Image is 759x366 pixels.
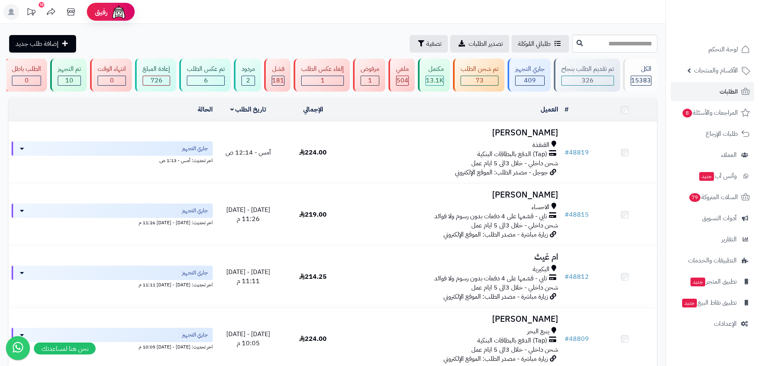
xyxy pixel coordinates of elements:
[671,145,754,164] a: العملاء
[110,76,114,85] span: 0
[230,105,267,114] a: تاريخ الطلب
[12,342,213,350] div: اخر تحديث: [DATE] - [DATE] 10:05 م
[426,76,443,85] div: 13144
[681,297,737,308] span: تطبيق نقاط البيع
[714,318,737,329] span: الإعدادات
[58,76,80,85] div: 10
[565,105,569,114] a: #
[682,107,738,118] span: المراجعات والأسئلة
[98,65,126,74] div: انتهاء الوقت
[451,59,506,92] a: تم شحن الطلب 73
[705,6,751,23] img: logo-2.png
[349,315,558,324] h3: [PERSON_NAME]
[689,193,700,202] span: 79
[450,35,509,53] a: تصدير الطلبات
[671,166,754,186] a: وآتس آبجديد
[477,336,547,345] span: (Tap) الدفع بالبطاقات البنكية
[631,65,651,74] div: الكل
[272,76,284,85] span: 181
[12,76,41,85] div: 0
[396,65,409,74] div: ملغي
[434,212,547,221] span: تابي - قسّمها على 4 دفعات بدون رسوم ولا فوائد
[178,59,232,92] a: تم عكس الطلب 6
[410,35,448,53] button: تصفية
[565,272,589,282] a: #48812
[143,76,170,85] div: 726
[39,2,44,8] div: 10
[58,65,81,74] div: تم التجهيز
[182,331,208,339] span: جاري التجهيز
[471,345,558,354] span: شحن داخلي - خلال 3الى 5 ايام عمل
[688,255,737,266] span: التطبيقات والخدمات
[524,76,536,85] span: 409
[469,39,503,49] span: تصدير الطلبات
[561,65,614,74] div: تم تقديم الطلب بنجاح
[226,205,270,224] span: [DATE] - [DATE] 11:26 م
[688,192,738,203] span: السلات المتروكة
[443,354,548,364] span: زيارة مباشرة - مصدر الطلب: الموقع الإلكتروني
[387,59,416,92] a: ملغي 504
[471,283,558,292] span: شحن داخلي - خلال 3الى 5 ايام عمل
[506,59,552,92] a: جاري التجهيز 409
[582,76,594,85] span: 326
[552,59,622,92] a: تم تقديم الطلب بنجاح 326
[361,65,379,74] div: مرفوض
[694,65,738,76] span: الأقسام والمنتجات
[242,76,255,85] div: 2
[396,76,408,85] span: 504
[299,272,327,282] span: 214.25
[443,230,548,239] span: زيارة مباشرة - مصدر الطلب: الموقع الإلكتروني
[721,149,737,160] span: العملاء
[690,278,705,286] span: جديد
[690,276,737,287] span: تطبيق المتجر
[631,76,651,85] span: 15383
[25,76,29,85] span: 0
[434,274,547,283] span: تابي - قسّمها على 4 دفعات بدون رسوم ولا فوائد
[232,59,263,92] a: مردود 2
[226,148,271,157] span: أمس - 12:14 ص
[351,59,387,92] a: مرفوض 1
[476,76,484,85] span: 73
[226,267,270,286] span: [DATE] - [DATE] 11:11 م
[527,327,549,336] span: ينبع البحر
[416,59,451,92] a: مكتمل 13.1K
[518,39,551,49] span: طلباتي المُوكلة
[302,76,343,85] div: 1
[299,334,327,344] span: 224.00
[461,76,498,85] div: 73
[65,76,73,85] span: 10
[204,76,208,85] span: 6
[263,59,292,92] a: فشل 181
[671,82,754,101] a: الطلبات
[622,59,659,92] a: الكل15383
[722,234,737,245] span: التقارير
[16,39,59,49] span: إضافة طلب جديد
[565,334,589,344] a: #48809
[683,109,692,117] span: 8
[349,128,558,137] h3: [PERSON_NAME]
[565,272,569,282] span: #
[321,76,325,85] span: 1
[515,65,545,74] div: جاري التجهيز
[533,265,549,274] span: البكيرية
[98,76,126,85] div: 0
[565,148,569,157] span: #
[361,76,379,85] div: 1
[671,40,754,59] a: لوحة التحكم
[426,39,441,49] span: تصفية
[21,4,41,22] a: تحديثات المنصة
[198,105,213,114] a: الحالة
[471,159,558,168] span: شحن داخلي - خلال 3الى 5 ايام عمل
[565,148,589,157] a: #48819
[151,76,163,85] span: 726
[708,44,738,55] span: لوحة التحكم
[12,280,213,288] div: اخر تحديث: [DATE] - [DATE] 11:11 م
[720,86,738,97] span: الطلبات
[671,103,754,122] a: المراجعات والأسئلة8
[303,105,323,114] a: الإجمالي
[671,188,754,207] a: السلات المتروكة79
[88,59,133,92] a: انتهاء الوقت 0
[9,35,76,53] a: إضافة طلب جديد
[565,210,589,219] a: #48815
